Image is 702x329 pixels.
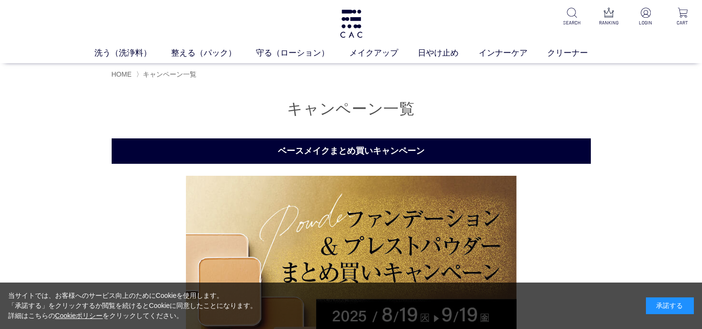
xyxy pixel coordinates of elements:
[55,312,103,319] a: Cookieポリシー
[634,19,657,26] p: LOGIN
[671,19,694,26] p: CART
[339,10,364,38] img: logo
[112,138,591,164] h2: ベースメイクまとめ買いキャンペーン
[418,47,478,59] a: 日やけ止め
[547,47,608,59] a: クリーナー
[143,70,196,78] span: キャンペーン一覧
[597,19,621,26] p: RANKING
[634,8,657,26] a: LOGIN
[597,8,621,26] a: RANKING
[479,47,547,59] a: インナーケア
[349,47,418,59] a: メイクアップ
[671,8,694,26] a: CART
[94,47,171,59] a: 洗う（洗浄料）
[560,19,584,26] p: SEARCH
[136,70,199,79] li: 〉
[646,297,694,314] div: 承諾する
[112,70,132,78] a: HOME
[560,8,584,26] a: SEARCH
[8,291,257,321] div: 当サイトでは、お客様へのサービス向上のためにCookieを使用します。 「承諾する」をクリックするか閲覧を続けるとCookieに同意したことになります。 詳細はこちらの をクリックしてください。
[256,47,349,59] a: 守る（ローション）
[171,47,256,59] a: 整える（パック）
[112,99,591,119] h1: キャンペーン一覧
